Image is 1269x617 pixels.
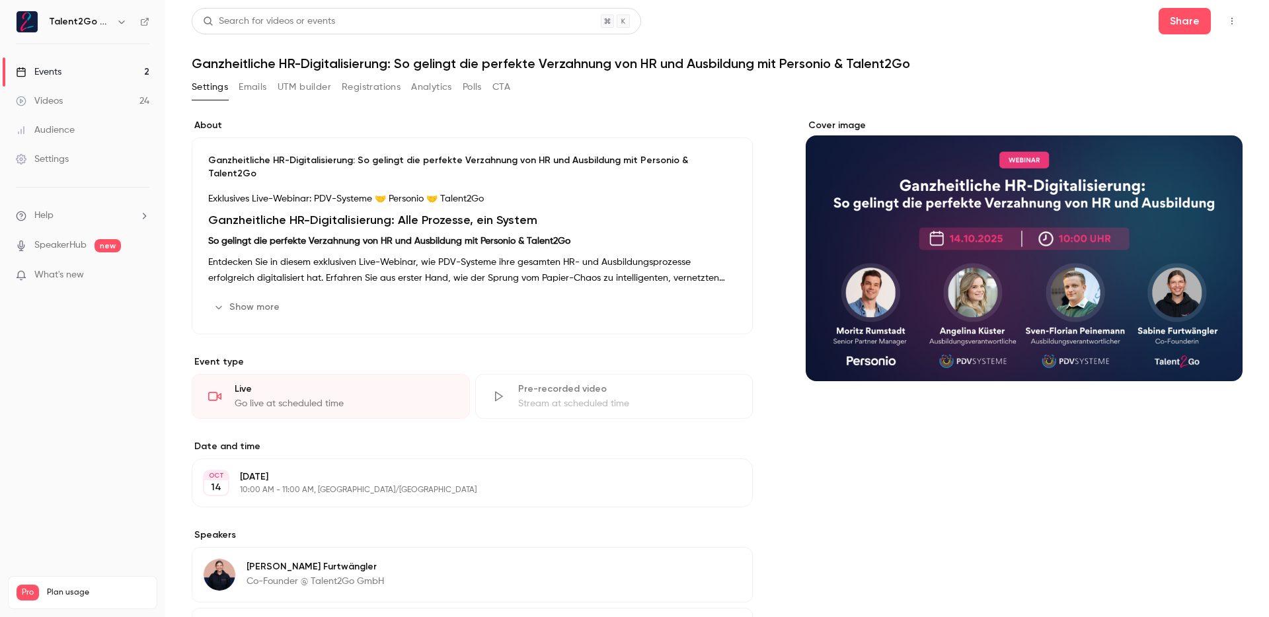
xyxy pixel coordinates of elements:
[16,124,75,137] div: Audience
[247,575,384,588] p: Co-Founder @ Talent2Go GmbH
[192,119,753,132] label: About
[240,485,683,495] p: 10:00 AM - 11:00 AM, [GEOGRAPHIC_DATA]/[GEOGRAPHIC_DATA]
[34,268,84,282] span: What's new
[208,297,288,318] button: Show more
[411,77,452,98] button: Analytics
[17,585,39,600] span: Pro
[192,374,470,419] div: LiveGo live at scheduled time
[49,15,111,28] h6: Talent2Go GmbH
[211,481,221,494] p: 14
[192,440,753,453] label: Date and time
[208,236,570,246] strong: So gelingt die perfekte Verzahnung von HR und Ausbildung mit Personio & Talent2Go
[95,239,121,252] span: new
[203,15,335,28] div: Search for videos or events
[518,382,737,396] div: Pre-recorded video
[475,374,753,419] div: Pre-recorded videoStream at scheduled time
[235,382,453,396] div: Live
[16,65,61,79] div: Events
[34,209,54,223] span: Help
[192,528,753,542] label: Speakers
[492,77,510,98] button: CTA
[1159,8,1211,34] button: Share
[463,77,482,98] button: Polls
[16,209,149,223] li: help-dropdown-opener
[806,119,1243,381] section: Cover image
[192,55,1243,71] h1: Ganzheitliche HR-Digitalisierung: So gelingt die perfekte Verzahnung von HR und Ausbildung mit Pe...
[17,11,38,32] img: Talent2Go GmbH
[235,397,453,410] div: Go live at scheduled time
[16,94,63,108] div: Videos
[204,559,235,591] img: Sabine Furtwängler
[192,355,753,369] p: Event type
[806,119,1243,132] label: Cover image
[240,470,683,484] p: [DATE]
[208,154,736,180] p: Ganzheitliche HR-Digitalisierung: So gelingt die perfekte Verzahnung von HR und Ausbildung mit Pe...
[192,77,228,98] button: Settings
[34,238,87,252] a: SpeakerHub
[192,547,753,602] div: Sabine Furtwängler[PERSON_NAME] FurtwänglerCo-Founder @ Talent2Go GmbH
[518,397,737,410] div: Stream at scheduled time
[204,471,228,480] div: OCT
[247,560,384,573] p: [PERSON_NAME] Furtwängler
[208,212,736,228] h1: Ganzheitliche HR-Digitalisierung: Alle Prozesse, ein System
[342,77,401,98] button: Registrations
[208,191,736,207] p: Exklusives Live-Webinar: PDV-Systeme 🤝 Personio 🤝 Talent2Go
[208,254,736,286] p: Entdecken Sie in diesem exklusiven Live-Webinar, wie PDV-Systeme ihre gesamten HR- und Ausbildung...
[239,77,266,98] button: Emails
[47,587,149,598] span: Plan usage
[16,153,69,166] div: Settings
[278,77,331,98] button: UTM builder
